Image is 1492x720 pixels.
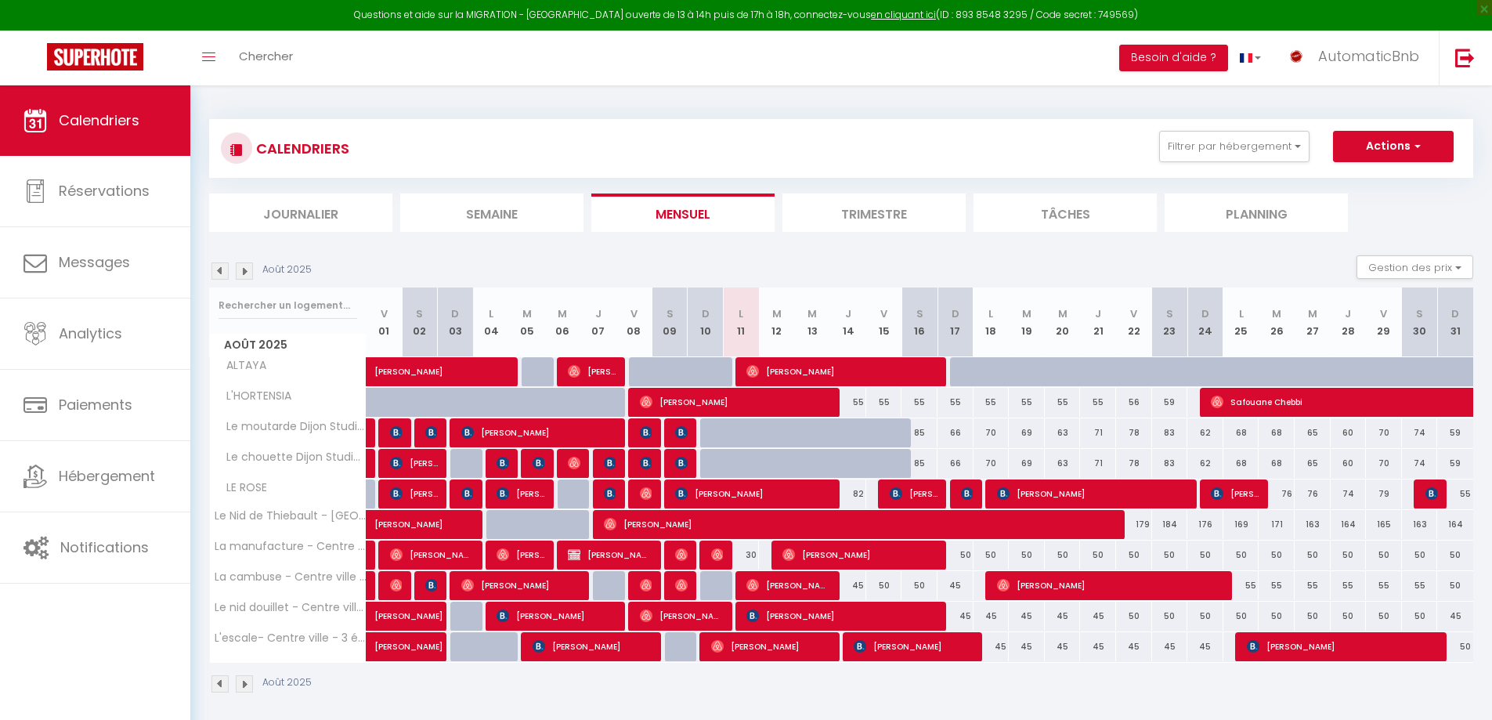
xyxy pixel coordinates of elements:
div: 70 [1366,449,1402,478]
th: 08 [616,288,652,357]
span: [PERSON_NAME] [997,479,1189,508]
a: [PERSON_NAME] [367,418,374,448]
div: 45 [1080,602,1116,631]
abbr: V [630,306,638,321]
th: 20 [1045,288,1081,357]
div: 55 [1366,571,1402,600]
div: 70 [974,449,1010,478]
div: 70 [974,418,1010,447]
div: 55 [974,388,1010,417]
span: Le moutarde Dijon Studios [212,418,369,436]
div: 63 [1045,418,1081,447]
span: [PERSON_NAME] [461,479,473,508]
th: 11 [723,288,759,357]
div: 50 [1223,541,1259,570]
span: LE ROSE [212,479,271,497]
li: Planning [1165,194,1348,232]
abbr: S [916,306,923,321]
div: 179 [1116,510,1152,539]
span: Le nid douillet - Centre ville - 3 étoiles [212,602,369,613]
span: Réservations [59,181,150,201]
button: Filtrer par hébergement [1159,131,1310,162]
span: [PERSON_NAME] [675,570,687,600]
div: 74 [1402,418,1438,447]
div: 78 [1116,418,1152,447]
div: 82 [830,479,866,508]
th: 19 [1009,288,1045,357]
span: [PERSON_NAME] [711,631,831,661]
div: 55 [937,388,974,417]
abbr: M [522,306,532,321]
div: 45 [1437,602,1473,631]
div: 50 [1223,602,1259,631]
th: 23 [1152,288,1188,357]
div: 45 [1152,632,1188,661]
div: 45 [937,602,974,631]
div: 45 [1187,632,1223,661]
div: 45 [974,632,1010,661]
div: 83 [1152,449,1188,478]
div: 50 [1187,541,1223,570]
div: 85 [901,418,937,447]
abbr: V [381,306,388,321]
abbr: D [1451,306,1459,321]
abbr: M [807,306,817,321]
li: Semaine [400,194,583,232]
span: [PERSON_NAME] [497,540,544,570]
th: 24 [1187,288,1223,357]
div: 50 [1402,541,1438,570]
div: 171 [1259,510,1295,539]
span: [PERSON_NAME] [782,540,938,570]
span: [PERSON_NAME] [640,418,652,447]
th: 15 [866,288,902,357]
abbr: S [667,306,674,321]
div: 45 [937,571,974,600]
div: 55 [901,388,937,417]
div: 164 [1437,510,1473,539]
li: Mensuel [591,194,775,232]
span: [PERSON_NAME] [890,479,937,508]
th: 02 [402,288,438,357]
th: 01 [367,288,403,357]
div: 50 [901,571,937,600]
div: 66 [937,449,974,478]
div: 55 [830,388,866,417]
th: 03 [438,288,474,357]
div: 68 [1223,449,1259,478]
span: [PERSON_NAME] [746,356,938,386]
div: 50 [1045,541,1081,570]
div: 59 [1437,449,1473,478]
abbr: V [880,306,887,321]
a: en cliquant ici [871,8,936,21]
th: 31 [1437,288,1473,357]
div: 69 [1009,418,1045,447]
div: 55 [1223,571,1259,600]
th: 14 [830,288,866,357]
a: Chercher [227,31,305,85]
th: 10 [688,288,724,357]
p: Août 2025 [262,262,312,277]
span: [PERSON_NAME] [746,601,938,631]
span: Août 2025 [210,334,366,356]
div: 50 [1331,541,1367,570]
span: [PERSON_NAME] [390,540,474,570]
div: 163 [1402,510,1438,539]
div: 65 [1295,449,1331,478]
span: La cambuse - Centre ville - 3 étoiles [212,571,369,583]
span: [PERSON_NAME] [425,418,437,447]
abbr: J [1345,306,1351,321]
div: 59 [1437,418,1473,447]
div: 71 [1080,449,1116,478]
img: logout [1455,48,1475,67]
div: 76 [1295,479,1331,508]
div: 50 [866,571,902,600]
th: 21 [1080,288,1116,357]
div: 30 [723,541,759,570]
div: 165 [1366,510,1402,539]
div: 45 [830,571,866,600]
div: 45 [1116,632,1152,661]
span: [PERSON_NAME] [568,356,616,386]
abbr: M [558,306,567,321]
div: 45 [1045,602,1081,631]
span: [PERSON_NAME] [746,570,830,600]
